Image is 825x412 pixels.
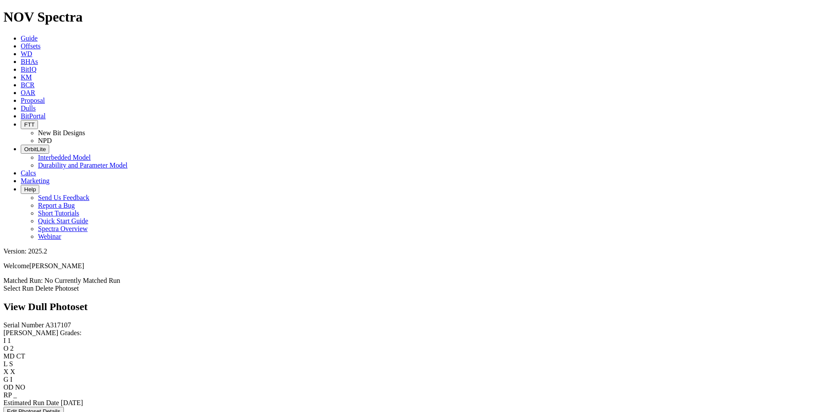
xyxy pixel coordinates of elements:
span: 1 [7,337,11,344]
a: Guide [21,35,38,42]
a: Calcs [21,169,36,177]
span: [PERSON_NAME] [29,262,84,269]
label: L [3,360,7,368]
a: Quick Start Guide [38,217,88,225]
a: Spectra Overview [38,225,88,232]
span: CT [16,352,25,360]
a: Webinar [38,233,61,240]
label: RP [3,391,12,399]
button: FTT [21,120,38,129]
h1: NOV Spectra [3,9,822,25]
a: Select Run [3,285,34,292]
span: S [9,360,13,368]
a: Send Us Feedback [38,194,89,201]
a: Report a Bug [38,202,75,209]
label: I [3,337,6,344]
label: Estimated Run Date [3,399,59,406]
a: BitPortal [21,112,46,120]
span: Matched Run: [3,277,43,284]
button: OrbitLite [21,145,49,154]
span: NO [15,383,25,391]
h2: View Dull Photoset [3,301,822,313]
a: OAR [21,89,35,96]
span: [DATE] [61,399,83,406]
label: O [3,345,9,352]
span: No Currently Matched Run [44,277,120,284]
span: FTT [24,121,35,128]
span: A317107 [45,321,71,329]
label: G [3,376,9,383]
a: Offsets [21,42,41,50]
a: BCR [21,81,35,89]
a: BHAs [21,58,38,65]
a: WD [21,50,32,57]
div: Version: 2025.2 [3,247,822,255]
a: New Bit Designs [38,129,85,136]
span: I [10,376,13,383]
label: Serial Number [3,321,44,329]
span: X [10,368,16,375]
a: Delete Photoset [35,285,79,292]
button: Help [21,185,39,194]
p: Welcome [3,262,822,270]
span: Help [24,186,36,193]
a: Proposal [21,97,45,104]
label: OD [3,383,13,391]
label: MD [3,352,15,360]
a: Dulls [21,105,36,112]
a: Interbedded Model [38,154,91,161]
label: X [3,368,9,375]
span: OrbitLite [24,146,46,152]
a: NPD [38,137,52,144]
span: _ [13,391,17,399]
a: Marketing [21,177,50,184]
a: BitIQ [21,66,36,73]
span: 2 [10,345,14,352]
a: Short Tutorials [38,209,79,217]
a: Durability and Parameter Model [38,162,128,169]
a: KM [21,73,32,81]
div: [PERSON_NAME] Grades: [3,329,822,337]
